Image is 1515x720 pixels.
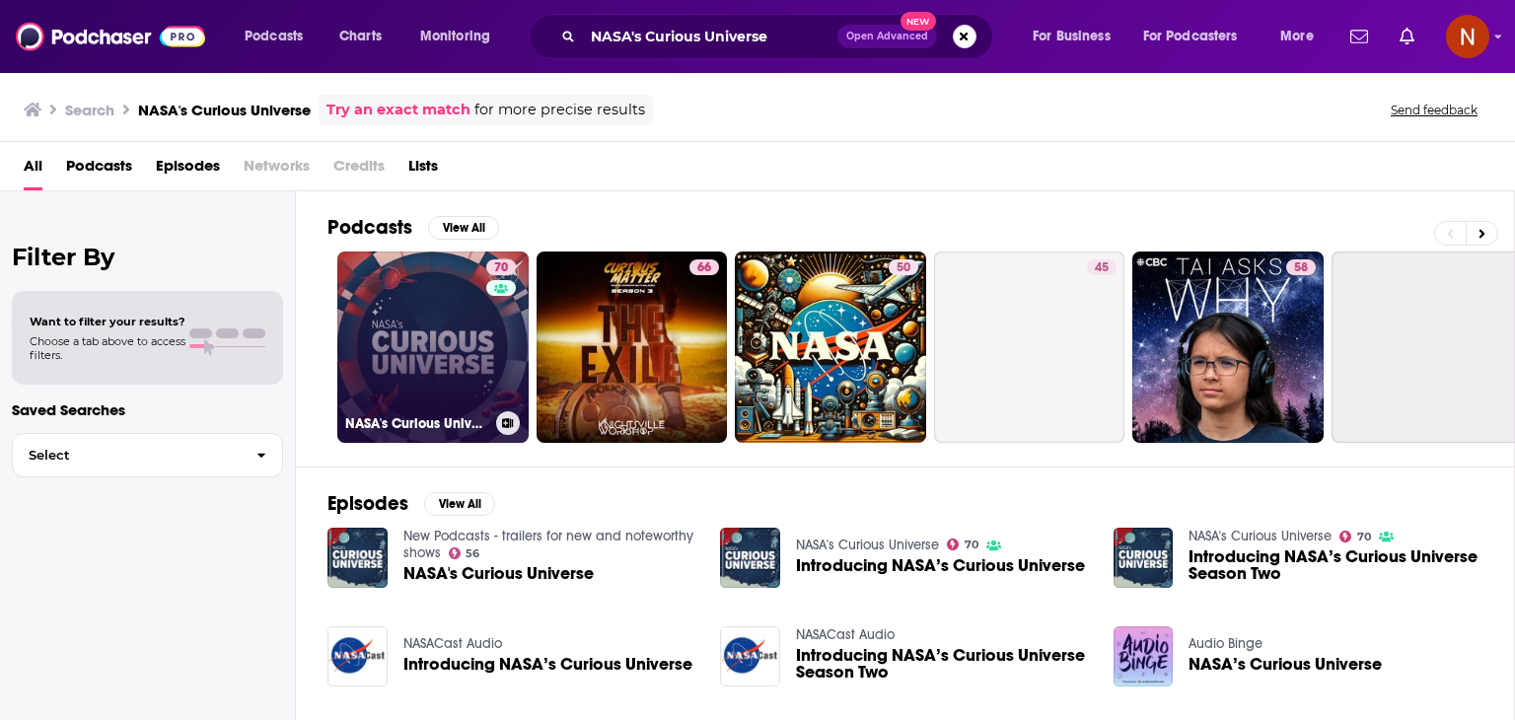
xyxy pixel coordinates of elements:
span: Credits [333,150,385,190]
button: View All [424,492,495,516]
a: NASACast Audio [796,626,895,643]
img: NASA's Curious Universe [327,528,388,588]
a: 50 [889,259,918,275]
a: NASA's Curious Universe [796,537,939,553]
a: 45 [1087,259,1117,275]
a: New Podcasts - trailers for new and noteworthy shows [403,528,693,561]
button: View All [428,216,499,240]
a: 50 [735,252,926,443]
button: open menu [231,21,328,52]
h2: Filter By [12,243,283,271]
a: Show notifications dropdown [1342,20,1376,53]
span: Want to filter your results? [30,315,185,328]
button: open menu [1266,21,1338,52]
input: Search podcasts, credits, & more... [583,21,837,52]
h2: Podcasts [327,215,412,240]
p: Saved Searches [12,400,283,419]
a: Audio Binge [1189,635,1262,652]
a: 56 [449,547,480,559]
span: 45 [1095,258,1109,278]
a: 66 [689,259,719,275]
div: Search podcasts, credits, & more... [547,14,1012,59]
img: Introducing NASA’s Curious Universe [327,626,388,686]
img: User Profile [1446,15,1489,58]
h3: NASA's Curious Universe [138,101,311,119]
h3: NASA's Curious Universe [345,415,488,432]
a: All [24,150,42,190]
a: Introducing NASA’s Curious Universe Season Two [720,626,780,686]
a: 70 [486,259,516,275]
span: Monitoring [420,23,490,50]
img: NASA’s Curious Universe [1114,626,1174,686]
span: For Business [1033,23,1111,50]
a: Introducing NASA’s Curious Universe Season Two [796,647,1090,681]
span: 70 [965,540,978,549]
a: Introducing NASA’s Curious Universe Season Two [1189,548,1482,582]
img: Introducing NASA’s Curious Universe [720,528,780,588]
a: PodcastsView All [327,215,499,240]
img: Introducing NASA’s Curious Universe Season Two [1114,528,1174,588]
span: for more precise results [474,99,645,121]
a: Episodes [156,150,220,190]
span: Networks [244,150,310,190]
button: Show profile menu [1446,15,1489,58]
span: 58 [1294,258,1308,278]
span: Choose a tab above to access filters. [30,334,185,362]
span: For Podcasters [1143,23,1238,50]
a: NASA’s Curious Universe [1189,656,1382,673]
button: Select [12,433,283,477]
button: open menu [1130,21,1266,52]
a: Podcasts [66,150,132,190]
a: 70NASA's Curious Universe [337,252,529,443]
img: Podchaser - Follow, Share and Rate Podcasts [16,18,205,55]
a: Show notifications dropdown [1392,20,1422,53]
span: 70 [1357,533,1371,541]
span: Charts [339,23,382,50]
a: 45 [934,252,1125,443]
a: Lists [408,150,438,190]
button: Send feedback [1385,102,1483,118]
a: NASA's Curious Universe [403,565,594,582]
span: New [901,12,936,31]
span: Podcasts [245,23,303,50]
a: Charts [326,21,394,52]
span: Select [13,449,241,462]
button: open menu [406,21,516,52]
a: 58 [1132,252,1324,443]
span: 56 [466,549,479,558]
a: Introducing NASA’s Curious Universe [403,656,692,673]
a: NASACast Audio [403,635,502,652]
h2: Episodes [327,491,408,516]
a: 70 [947,539,978,550]
span: 66 [697,258,711,278]
span: 50 [897,258,910,278]
a: 66 [537,252,728,443]
button: Open AdvancedNew [837,25,937,48]
a: EpisodesView All [327,491,495,516]
span: More [1280,23,1314,50]
a: Introducing NASA’s Curious Universe [796,557,1085,574]
a: Try an exact match [326,99,470,121]
button: open menu [1019,21,1135,52]
span: Logged in as AdelNBM [1446,15,1489,58]
a: NASA's Curious Universe [1189,528,1332,544]
h3: Search [65,101,114,119]
span: 70 [494,258,508,278]
a: 70 [1339,531,1371,542]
